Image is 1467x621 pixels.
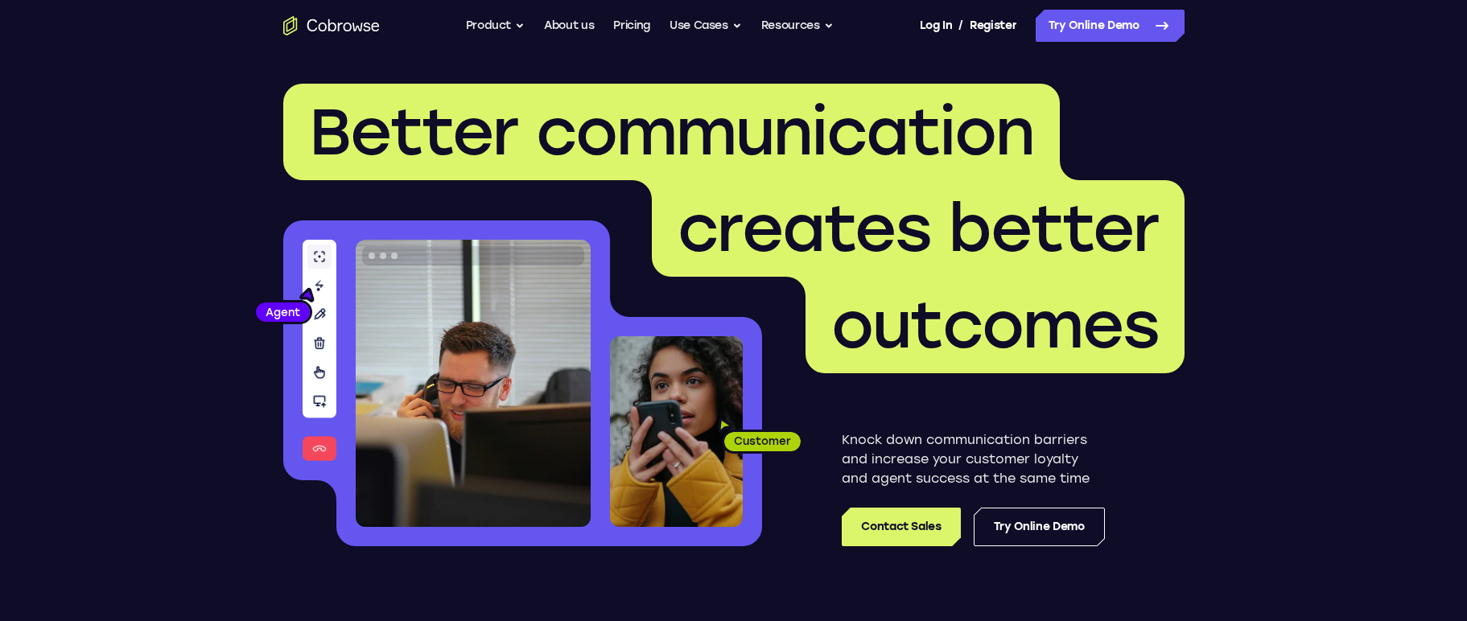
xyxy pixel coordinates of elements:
[466,10,525,42] button: Product
[974,508,1105,546] a: Try Online Demo
[842,430,1105,488] p: Knock down communication barriers and increase your customer loyalty and agent success at the sam...
[613,10,650,42] a: Pricing
[970,10,1016,42] a: Register
[670,10,742,42] button: Use Cases
[920,10,952,42] a: Log In
[283,16,380,35] a: Go to the home page
[678,190,1159,267] span: creates better
[1036,10,1185,42] a: Try Online Demo
[761,10,834,42] button: Resources
[544,10,594,42] a: About us
[831,286,1159,364] span: outcomes
[356,240,591,527] img: A customer support agent talking on the phone
[842,508,960,546] a: Contact Sales
[958,16,963,35] span: /
[309,93,1034,171] span: Better communication
[610,336,743,527] img: A customer holding their phone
